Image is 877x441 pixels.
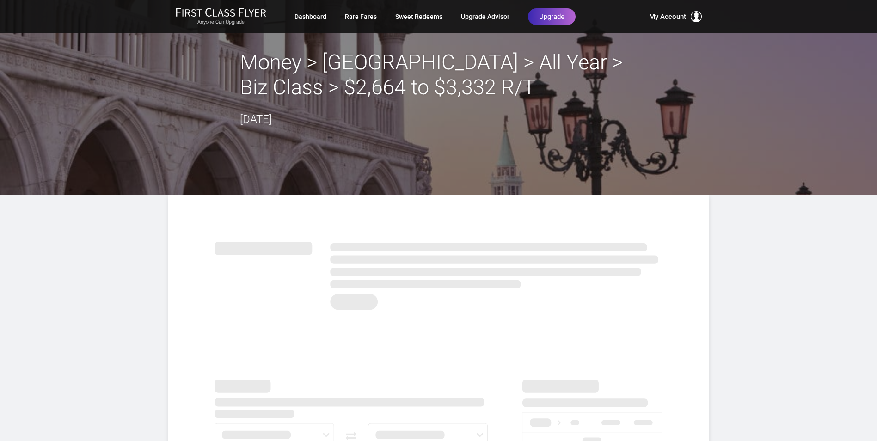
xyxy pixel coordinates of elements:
[649,11,686,22] span: My Account
[215,232,663,315] img: summary.svg
[240,113,272,126] time: [DATE]
[176,19,266,25] small: Anyone Can Upgrade
[294,8,326,25] a: Dashboard
[649,11,702,22] button: My Account
[345,8,377,25] a: Rare Fares
[176,7,266,26] a: First Class FlyerAnyone Can Upgrade
[461,8,509,25] a: Upgrade Advisor
[395,8,442,25] a: Sweet Redeems
[240,50,638,100] h2: Money > [GEOGRAPHIC_DATA] > All Year > Biz Class > $2,664 to $3,332 R/T
[176,7,266,17] img: First Class Flyer
[528,8,576,25] a: Upgrade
